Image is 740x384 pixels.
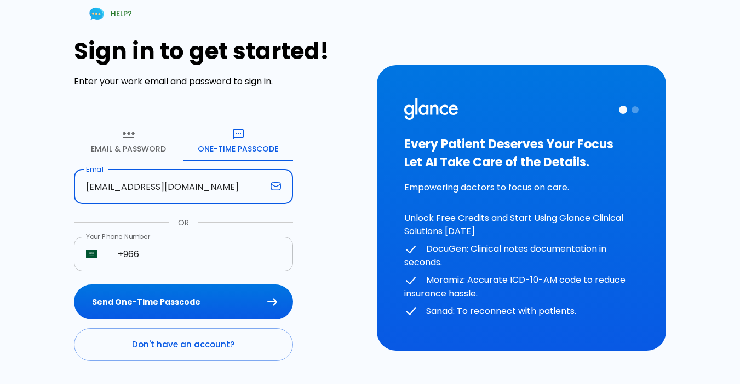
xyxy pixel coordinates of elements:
[404,242,639,269] p: DocuGen: Clinical notes documentation in seconds.
[74,170,266,204] input: dr.ahmed@clinic.com
[74,284,293,320] button: Send One-Time Passcode
[74,38,364,65] h1: Sign in to get started!
[82,244,101,264] button: Select country
[74,328,293,361] a: Don't have an account?
[183,121,293,161] button: One-Time Passcode
[86,250,97,258] img: unknown
[404,135,639,171] h3: Every Patient Deserves Your Focus Let AI Take Care of the Details.
[404,274,639,300] p: Moramiz: Accurate ICD-10-AM code to reduce insurance hassle.
[404,305,639,318] p: Sanad: To reconnect with patients.
[74,75,364,88] p: Enter your work email and password to sign in.
[178,217,189,228] p: OR
[87,4,106,24] img: Chat Support
[404,212,639,238] p: Unlock Free Credits and Start Using Glance Clinical Solutions [DATE]
[404,181,639,194] p: Empowering doctors to focus on care.
[74,121,183,161] button: Email & Password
